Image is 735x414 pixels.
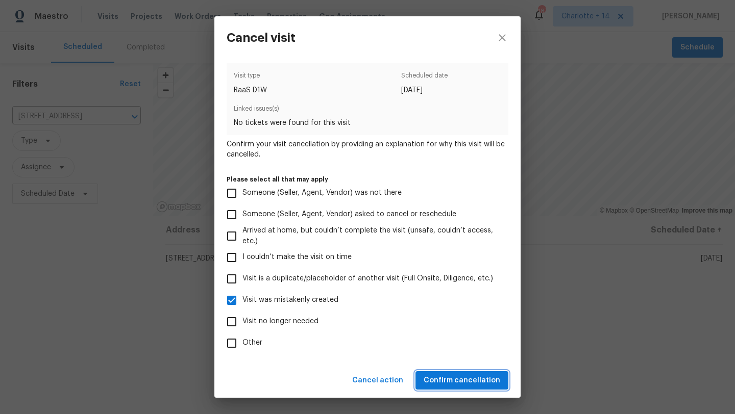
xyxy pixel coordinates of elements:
button: Cancel action [348,371,407,390]
label: Please select all that may apply [227,176,508,183]
span: RaaS D1W [234,85,267,95]
span: Visit was mistakenly created [242,295,338,305]
span: Someone (Seller, Agent, Vendor) was not there [242,188,402,198]
button: Confirm cancellation [415,371,508,390]
span: I couldn’t make the visit on time [242,252,352,263]
span: No tickets were found for this visit [234,118,501,128]
span: Linked issues(s) [234,103,501,118]
span: Confirm your visit cancellation by providing an explanation for why this visit will be cancelled. [227,139,508,160]
span: Other [242,338,262,348]
span: Visit is a duplicate/placeholder of another visit (Full Onsite, Diligence, etc.) [242,273,493,284]
span: Visit type [234,70,267,85]
span: Someone (Seller, Agent, Vendor) asked to cancel or reschedule [242,209,456,220]
button: close [484,16,521,59]
span: Cancel action [352,374,403,387]
span: [DATE] [401,85,448,95]
span: Arrived at home, but couldn’t complete the visit (unsafe, couldn’t access, etc.) [242,225,500,247]
span: Visit no longer needed [242,316,318,327]
h3: Cancel visit [227,31,296,45]
span: Confirm cancellation [424,374,500,387]
span: Scheduled date [401,70,448,85]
